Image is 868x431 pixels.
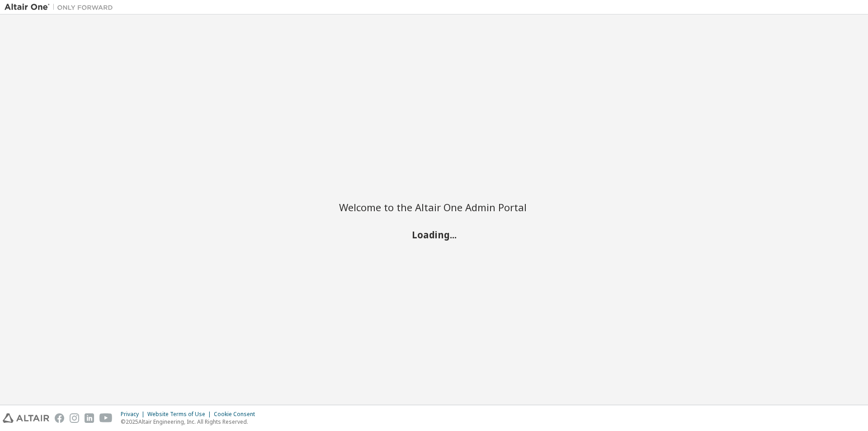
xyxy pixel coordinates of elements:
[85,413,94,423] img: linkedin.svg
[70,413,79,423] img: instagram.svg
[3,413,49,423] img: altair_logo.svg
[121,411,147,418] div: Privacy
[5,3,118,12] img: Altair One
[214,411,260,418] div: Cookie Consent
[339,228,529,240] h2: Loading...
[339,201,529,213] h2: Welcome to the Altair One Admin Portal
[99,413,113,423] img: youtube.svg
[121,418,260,426] p: © 2025 Altair Engineering, Inc. All Rights Reserved.
[55,413,64,423] img: facebook.svg
[147,411,214,418] div: Website Terms of Use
